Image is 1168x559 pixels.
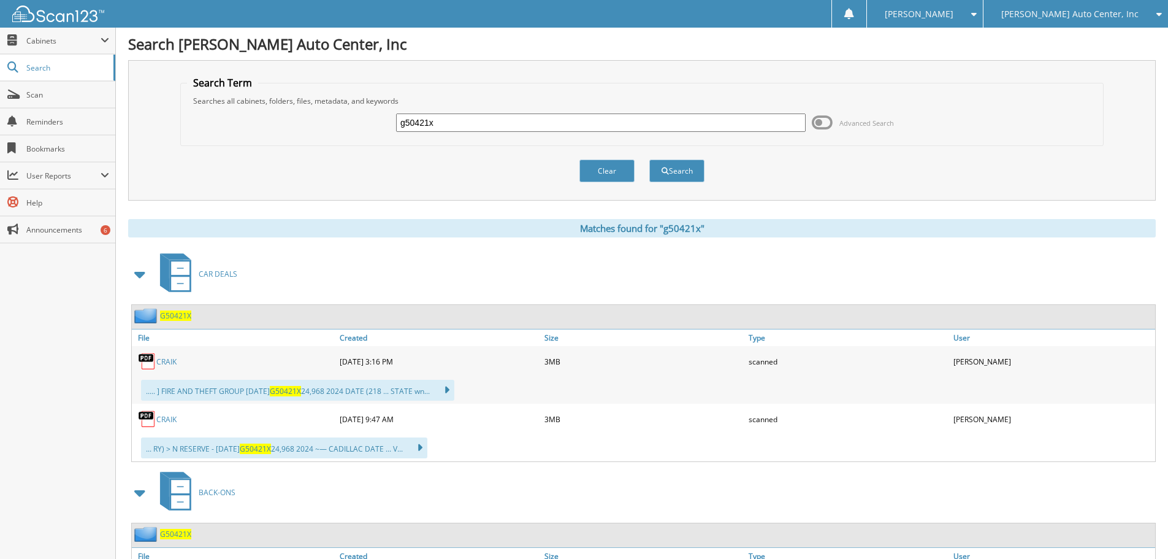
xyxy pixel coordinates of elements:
[141,380,454,401] div: ..... ] FIRE AND THEFT GROUP [DATE] 24,968 2024 DATE (218 ... STATE wn...
[26,63,107,73] span: Search
[187,76,258,90] legend: Search Term
[746,330,950,346] a: Type
[885,10,953,18] span: [PERSON_NAME]
[746,407,950,431] div: scanned
[26,225,109,235] span: Announcements
[26,171,101,181] span: User Reports
[541,330,746,346] a: Size
[579,160,635,182] button: Clear
[138,352,156,371] img: PDF.png
[541,349,746,374] div: 3MB
[134,526,160,542] img: folder2.png
[138,410,156,428] img: PDF.png
[12,6,104,22] img: scan123-logo-white.svg
[950,330,1155,346] a: User
[839,118,894,128] span: Advanced Search
[950,349,1155,374] div: [PERSON_NAME]
[26,144,109,154] span: Bookmarks
[270,386,301,396] span: G50421X
[156,414,177,425] a: CRAIK
[26,198,109,208] span: Help
[26,117,109,127] span: Reminders
[337,349,541,374] div: [DATE] 3:16 PM
[153,468,235,517] a: BACK-ONS
[160,310,191,321] a: G50421X
[26,36,101,46] span: Cabinets
[199,269,237,279] span: CAR DEALS
[128,34,1156,54] h1: Search [PERSON_NAME] Auto Center, Inc
[240,444,271,454] span: G50421X
[541,407,746,431] div: 3MB
[153,250,237,298] a: CAR DEALS
[141,438,427,458] div: ... RY) > N RESERVE - [DATE] 24,968 2024 ~— CADILLAC DATE ... V...
[649,160,704,182] button: Search
[160,529,191,539] a: G50421X
[746,349,950,374] div: scanned
[101,225,110,235] div: 6
[132,330,337,346] a: File
[950,407,1155,431] div: [PERSON_NAME]
[337,407,541,431] div: [DATE] 9:47 AM
[156,357,177,367] a: CRAIK
[337,330,541,346] a: Created
[134,308,160,323] img: folder2.png
[26,90,109,100] span: Scan
[1001,10,1139,18] span: [PERSON_NAME] Auto Center, Inc
[199,487,235,498] span: BACK-ONS
[187,96,1097,106] div: Searches all cabinets, folders, files, metadata, and keywords
[128,219,1156,237] div: Matches found for "g50421x"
